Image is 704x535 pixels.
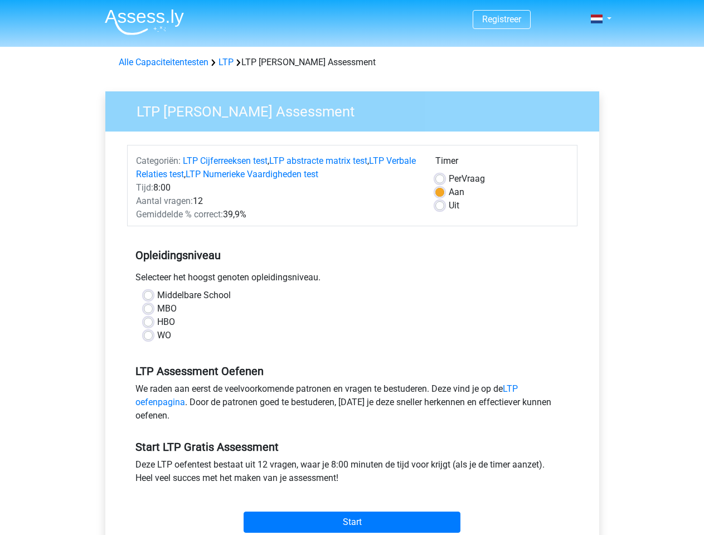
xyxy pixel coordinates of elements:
[244,512,460,533] input: Start
[136,196,193,206] span: Aantal vragen:
[128,194,427,208] div: 12
[435,154,569,172] div: Timer
[114,56,590,69] div: LTP [PERSON_NAME] Assessment
[219,57,234,67] a: LTP
[128,208,427,221] div: 39,9%
[482,14,521,25] a: Registreer
[128,181,427,194] div: 8:00
[449,173,462,184] span: Per
[119,57,208,67] a: Alle Capaciteitentesten
[127,271,577,289] div: Selecteer het hoogst genoten opleidingsniveau.
[449,172,485,186] label: Vraag
[183,155,268,166] a: LTP Cijferreeksen test
[135,244,569,266] h5: Opleidingsniveau
[157,302,177,315] label: MBO
[135,440,569,454] h5: Start LTP Gratis Assessment
[127,458,577,489] div: Deze LTP oefentest bestaat uit 12 vragen, waar je 8:00 minuten de tijd voor krijgt (als je de tim...
[269,155,367,166] a: LTP abstracte matrix test
[449,199,459,212] label: Uit
[449,186,464,199] label: Aan
[136,209,223,220] span: Gemiddelde % correct:
[136,182,153,193] span: Tijd:
[157,315,175,329] label: HBO
[135,364,569,378] h5: LTP Assessment Oefenen
[186,169,318,179] a: LTP Numerieke Vaardigheden test
[105,9,184,35] img: Assessly
[127,382,577,427] div: We raden aan eerst de veelvoorkomende patronen en vragen te bestuderen. Deze vind je op de . Door...
[128,154,427,181] div: , , ,
[157,329,171,342] label: WO
[157,289,231,302] label: Middelbare School
[123,99,591,120] h3: LTP [PERSON_NAME] Assessment
[136,155,181,166] span: Categoriën:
